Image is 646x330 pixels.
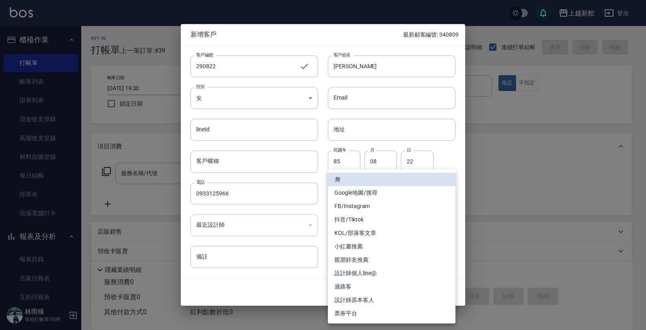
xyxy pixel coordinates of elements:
[328,293,455,307] li: 設計師原本客人
[328,307,455,320] li: 票券平台
[328,200,455,213] li: FB/Instagram
[328,253,455,267] li: 親朋好友推薦
[328,213,455,226] li: 抖音/Tiktok
[328,240,455,253] li: 小紅書推薦
[334,175,340,184] em: 無
[328,226,455,240] li: KOL/部落客文章
[328,267,455,280] li: 設計師個人line@
[328,186,455,200] li: Google地圖/搜尋
[328,280,455,293] li: 過路客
